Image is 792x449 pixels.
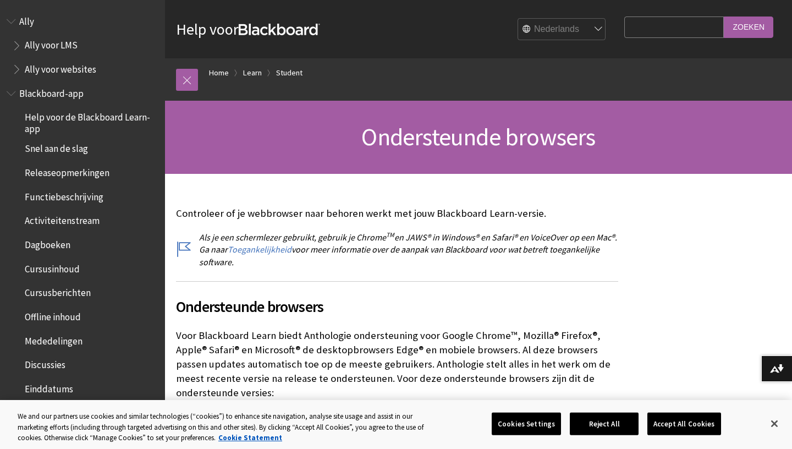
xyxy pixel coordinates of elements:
[176,328,618,401] p: Voor Blackboard Learn biedt Anthologie ondersteuning voor Google Chrome™, Mozilla® Firefox®, Appl...
[7,12,158,79] nav: Book outline for Anthology Ally Help
[239,24,320,35] strong: Blackboard
[25,380,73,395] span: Einddatums
[243,66,262,80] a: Learn
[176,281,618,318] h2: Ondersteunde browsers
[25,284,91,299] span: Cursusberichten
[25,356,65,371] span: Discussies
[19,84,84,99] span: Blackboard-app
[25,332,82,347] span: Mededelingen
[176,19,320,39] a: Help voorBlackboard
[518,18,606,40] select: Site Language Selector
[18,411,436,443] div: We and our partners use cookies and similar technologies (“cookies”) to enhance site navigation, ...
[492,412,561,435] button: Cookies Settings
[209,66,229,80] a: Home
[19,12,34,27] span: Ally
[724,17,773,38] input: Zoeken
[176,206,618,221] p: Controleer of je webbrowser naar behoren werkt met jouw Blackboard Learn-versie.
[25,308,81,322] span: Offline inhoud
[228,244,291,255] a: Toegankelijkheid
[762,412,787,436] button: Close
[25,212,100,227] span: Activiteitenstream
[361,122,595,152] span: Ondersteunde browsers
[176,231,618,268] p: Als je een schermlezer gebruikt, gebruik je Chrome en JAWS® in Windows® en Safari® en VoiceOver o...
[25,140,88,155] span: Snel aan de slag
[570,412,639,435] button: Reject All
[25,60,96,75] span: Ally voor websites
[25,260,80,275] span: Cursusinhoud
[218,433,282,442] a: More information about your privacy, opens in a new tab
[386,231,394,239] sup: TM
[25,108,157,134] span: Help voor de Blackboard Learn-app
[276,66,302,80] a: Student
[647,412,721,435] button: Accept All Cookies
[25,236,70,250] span: Dagboeken
[25,36,78,51] span: Ally voor LMS
[25,163,109,178] span: Releaseopmerkingen
[25,188,103,202] span: Functiebeschrijving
